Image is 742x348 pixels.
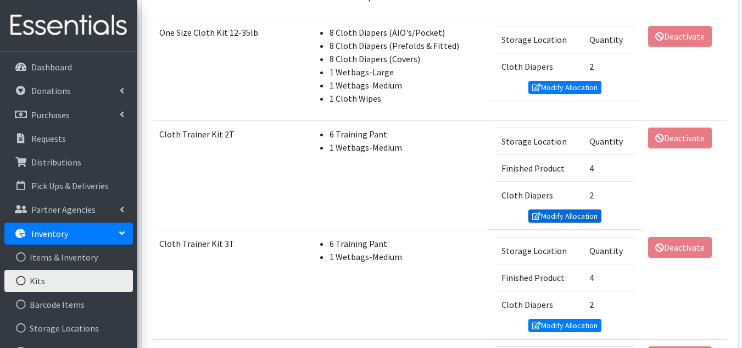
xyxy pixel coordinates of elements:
[4,317,133,339] a: Storage Locations
[330,26,482,39] li: 8 Cloth Diapers (AIO's/Pocket)
[495,26,583,53] td: Storage Location
[4,294,133,316] a: Barcode Items
[330,250,482,263] li: 1 Wetbags-Medium
[528,209,602,223] a: Modify Allocation
[4,270,133,292] a: Kits
[31,228,68,239] p: Inventory
[31,180,109,191] p: Pick Ups & Deliveries
[583,155,635,182] td: 4
[495,291,583,318] td: Cloth Diapers
[4,223,133,245] a: Inventory
[31,204,96,215] p: Partner Agencies
[583,53,635,80] td: 2
[330,237,482,250] li: 6 Training Pant
[153,120,305,230] td: Cloth Trainer Kit 2T
[330,65,482,79] li: 1 Wetbags-Large
[495,237,583,264] td: Storage Location
[4,175,133,197] a: Pick Ups & Deliveries
[4,246,133,268] a: Items & Inventory
[495,182,583,209] td: Cloth Diapers
[583,26,635,53] td: Quantity
[4,80,133,102] a: Donations
[31,109,70,120] p: Purchases
[31,62,72,73] p: Dashboard
[4,104,133,126] a: Purchases
[153,19,305,120] td: One Size Cloth Kit 12-35lb.
[528,319,602,332] a: Modify Allocation
[4,151,133,173] a: Distributions
[4,128,133,150] a: Requests
[583,128,635,155] td: Quantity
[330,92,482,105] li: 1 Cloth Wipes
[495,128,583,155] td: Storage Location
[495,53,583,80] td: Cloth Diapers
[31,157,81,168] p: Distributions
[330,128,482,141] li: 6 Training Pant
[528,81,602,94] a: Modify Allocation
[4,56,133,78] a: Dashboard
[583,182,635,209] td: 2
[330,141,482,154] li: 1 Wetbags-Medium
[31,85,71,96] p: Donations
[495,264,583,291] td: Finished Product
[583,264,635,291] td: 4
[583,237,635,264] td: Quantity
[31,133,66,144] p: Requests
[4,198,133,220] a: Partner Agencies
[495,155,583,182] td: Finished Product
[153,230,305,339] td: Cloth Trainer Kit 3T
[330,52,482,65] li: 8 Cloth Diapers (Covers)
[330,39,482,52] li: 8 Cloth Diapers (Prefolds & Fitted)
[4,7,133,44] img: HumanEssentials
[583,291,635,318] td: 2
[330,79,482,92] li: 1 Wetbags-Medium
